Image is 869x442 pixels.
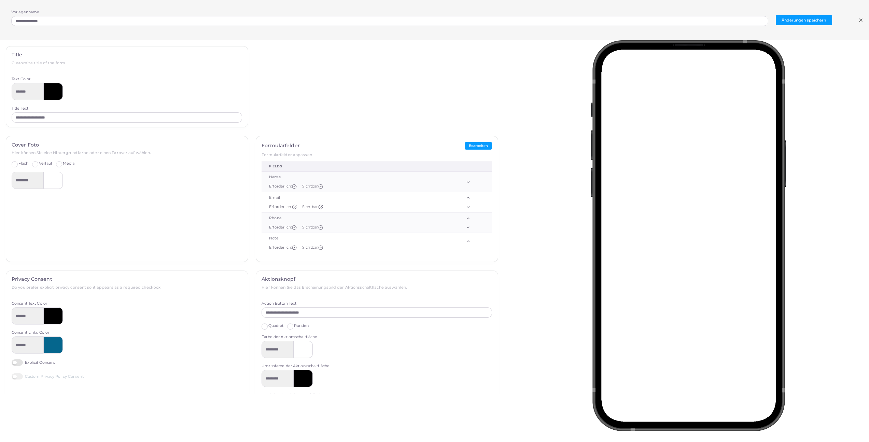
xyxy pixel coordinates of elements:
span: Erforderlich: [269,204,296,209]
th: Order [444,161,492,171]
h6: Do you prefer explicit privacy consent so it appears as a required checkbox [12,285,242,290]
h4: Cover Foto [12,142,242,148]
h6: Hier können Sie eine Hintergrundfarbe oder einen Farbverlauf wählen. [12,151,242,155]
span: Runden [294,323,309,328]
label: Explicit Consent [12,359,55,366]
label: Title Text [12,106,28,111]
div: Note [269,236,436,241]
span: Erforderlich: [269,184,296,189]
button: Bearbeiten [465,142,492,150]
label: Text Color [12,77,30,82]
h6: Customize title of the form [12,61,242,65]
label: Farbe der Aktionsschaltfläche [262,334,317,340]
label: Consent Links Color [12,330,49,335]
span: Media [63,161,75,166]
span: Sichtbar: [302,204,323,209]
label: Action Button Text [262,301,296,306]
label: Custom Privacy Policy Consent [12,373,84,380]
div: fields [269,164,436,169]
h6: Hier können Sie das Erscheinungsbild der Aktionsschaltfläche auswählen. [262,285,492,290]
span: Sichtbar: [302,184,323,189]
span: Erforderlich: [269,245,296,250]
span: Flach [18,161,29,166]
label: Textfarbe der Aktionsschaltfläche [262,393,324,398]
span: Sichtbar: [302,245,323,250]
h6: Formularfelder anpassen [262,153,492,157]
label: Umrissfarbe der Aktionsschaltfläche [262,363,330,369]
h4: Aktionsknopf [262,276,492,282]
label: Consent Text Color [12,301,47,306]
span: Sichtbar: [302,225,323,230]
button: Änderungen speichern [776,15,832,25]
h4: Title [12,52,242,58]
span: Erforderlich: [269,225,296,230]
h4: Privacy Consent [12,276,242,282]
h4: Formularfelder [262,143,300,149]
div: Name [269,175,436,180]
label: Vorlagenname [11,10,39,15]
div: Email [269,195,436,201]
span: Quadrat [268,323,283,328]
span: Verlauf [39,161,52,166]
div: Phone [269,216,436,221]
